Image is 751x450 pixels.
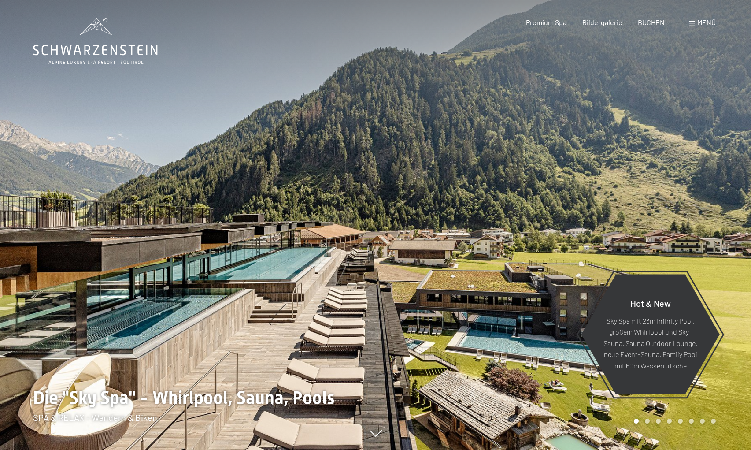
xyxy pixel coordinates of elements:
[667,419,672,424] div: Carousel Page 4
[700,419,705,424] div: Carousel Page 7
[526,18,566,26] a: Premium Spa
[656,419,661,424] div: Carousel Page 3
[645,419,650,424] div: Carousel Page 2
[697,18,716,26] span: Menü
[678,419,683,424] div: Carousel Page 5
[634,419,639,424] div: Carousel Page 1 (Current Slide)
[689,419,694,424] div: Carousel Page 6
[603,315,698,371] p: Sky Spa mit 23m Infinity Pool, großem Whirlpool und Sky-Sauna, Sauna Outdoor Lounge, neue Event-S...
[630,298,671,308] span: Hot & New
[581,274,720,395] a: Hot & New Sky Spa mit 23m Infinity Pool, großem Whirlpool und Sky-Sauna, Sauna Outdoor Lounge, ne...
[638,18,665,26] a: BUCHEN
[582,18,622,26] a: Bildergalerie
[631,419,716,424] div: Carousel Pagination
[711,419,716,424] div: Carousel Page 8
